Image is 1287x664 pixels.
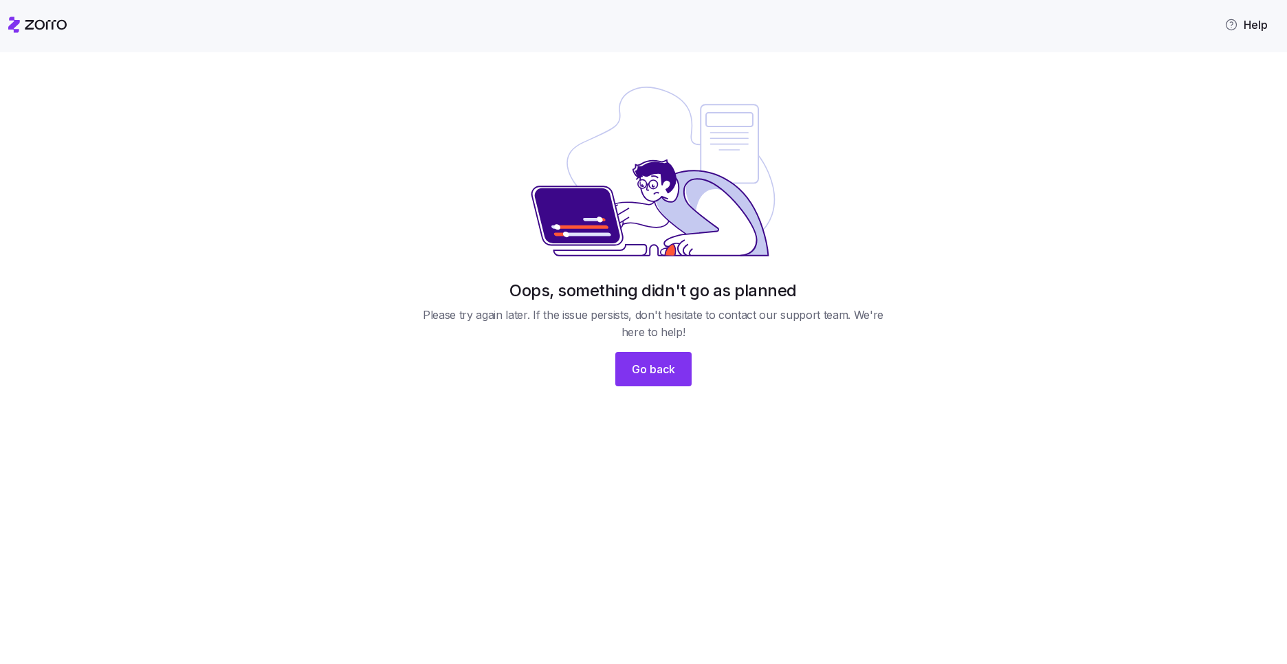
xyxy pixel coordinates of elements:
button: Help [1213,11,1279,38]
span: Go back [632,361,675,377]
span: Please try again later. If the issue persists, don't hesitate to contact our support team. We're ... [417,307,890,341]
h1: Oops, something didn't go as planned [509,280,797,301]
button: Go back [615,352,692,386]
span: Help [1224,16,1268,33]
